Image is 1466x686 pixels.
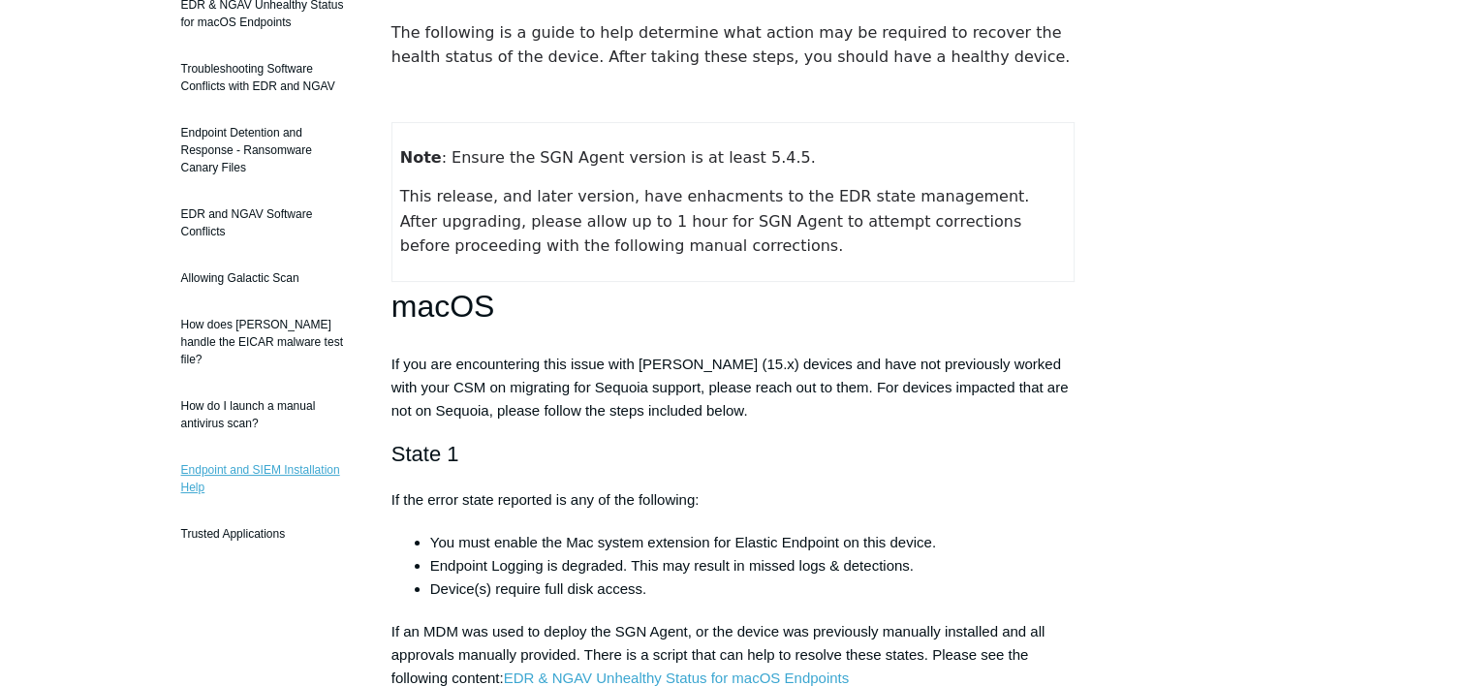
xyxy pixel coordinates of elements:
a: Allowing Galactic Scan [172,260,362,296]
h2: State 1 [391,437,1076,471]
li: Endpoint Logging is degraded. This may result in missed logs & detections. [430,554,1076,577]
h1: macOS [391,282,1076,331]
span: This release, and later version, have enhacments to the EDR state management. After upgrading, pl... [400,187,1035,255]
a: Endpoint and SIEM Installation Help [172,452,362,506]
a: EDR and NGAV Software Conflicts [172,196,362,250]
p: If the error state reported is any of the following: [391,488,1076,512]
li: You must enable the Mac system extension for Elastic Endpoint on this device. [430,531,1076,554]
a: Endpoint Detention and Response - Ransomware Canary Files [172,114,362,186]
a: Trusted Applications [172,515,362,552]
a: How does [PERSON_NAME] handle the EICAR malware test file? [172,306,362,378]
strong: Note [400,148,442,167]
span: The following is a guide to help determine what action may be required to recover the health stat... [391,23,1071,67]
span: : Ensure the SGN Agent version is at least 5.4.5. [400,148,816,167]
p: If you are encountering this issue with [PERSON_NAME] (15.x) devices and have not previously work... [391,353,1076,422]
li: Device(s) require full disk access. [430,577,1076,601]
a: Troubleshooting Software Conflicts with EDR and NGAV [172,50,362,105]
a: How do I launch a manual antivirus scan? [172,388,362,442]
